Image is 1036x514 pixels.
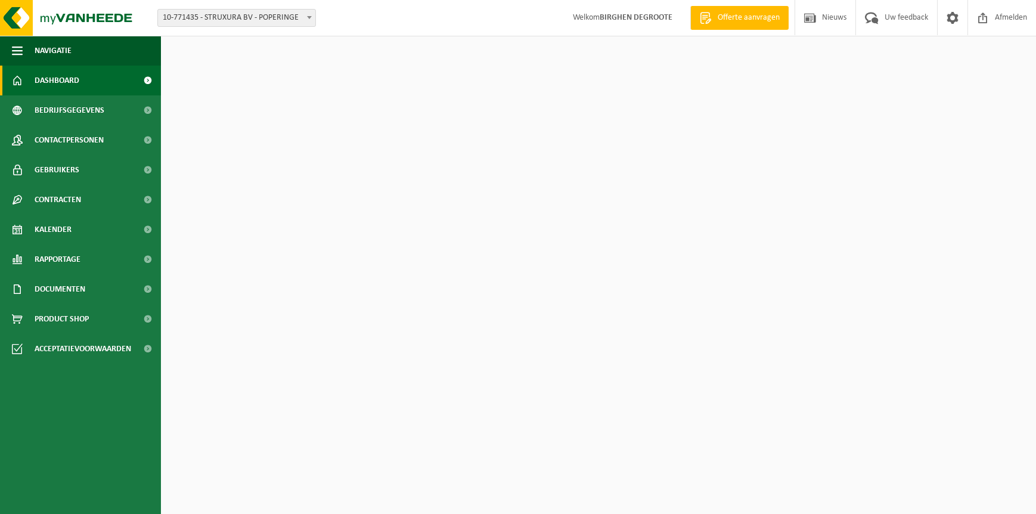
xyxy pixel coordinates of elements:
[35,244,80,274] span: Rapportage
[35,304,89,334] span: Product Shop
[35,274,85,304] span: Documenten
[157,9,316,27] span: 10-771435 - STRUXURA BV - POPERINGE
[600,13,672,22] strong: BIRGHEN DEGROOTE
[35,125,104,155] span: Contactpersonen
[35,66,79,95] span: Dashboard
[35,334,131,364] span: Acceptatievoorwaarden
[35,95,104,125] span: Bedrijfsgegevens
[35,36,72,66] span: Navigatie
[35,155,79,185] span: Gebruikers
[35,215,72,244] span: Kalender
[35,185,81,215] span: Contracten
[690,6,789,30] a: Offerte aanvragen
[715,12,783,24] span: Offerte aanvragen
[158,10,315,26] span: 10-771435 - STRUXURA BV - POPERINGE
